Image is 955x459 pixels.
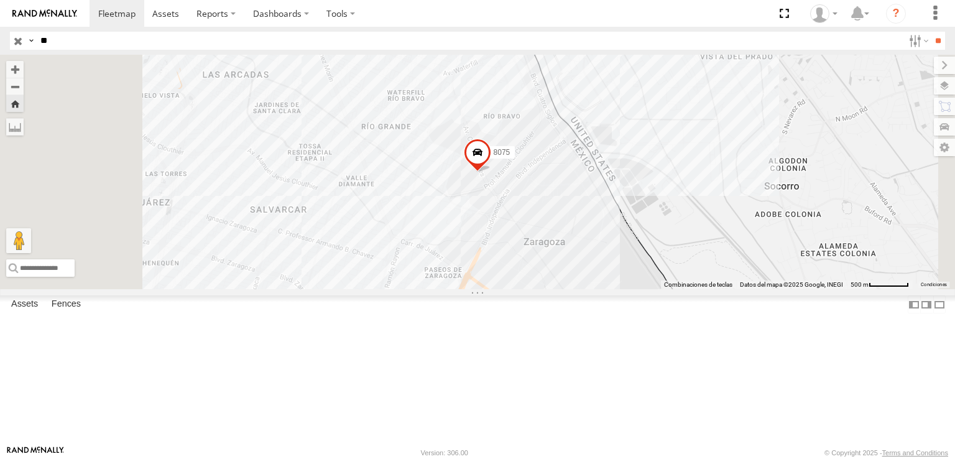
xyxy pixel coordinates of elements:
[847,280,913,289] button: Escala del mapa: 500 m por 61 píxeles
[740,281,843,288] span: Datos del mapa ©2025 Google, INEGI
[933,295,946,313] label: Hide Summary Table
[6,95,24,112] button: Zoom Home
[6,78,24,95] button: Zoom out
[6,228,31,253] button: Arrastra el hombrecito naranja al mapa para abrir Street View
[7,447,64,459] a: Visit our Website
[494,148,510,157] span: 8075
[921,282,947,287] a: Condiciones (se abre en una nueva pestaña)
[45,296,87,313] label: Fences
[904,32,931,50] label: Search Filter Options
[920,295,933,313] label: Dock Summary Table to the Right
[934,139,955,156] label: Map Settings
[806,4,842,23] div: foxconn f
[664,280,732,289] button: Combinaciones de teclas
[6,61,24,78] button: Zoom in
[421,449,468,457] div: Version: 306.00
[5,296,44,313] label: Assets
[908,295,920,313] label: Dock Summary Table to the Left
[12,9,77,18] img: rand-logo.svg
[851,281,869,288] span: 500 m
[886,4,906,24] i: ?
[6,118,24,136] label: Measure
[824,449,948,457] div: © Copyright 2025 -
[882,449,948,457] a: Terms and Conditions
[26,32,36,50] label: Search Query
